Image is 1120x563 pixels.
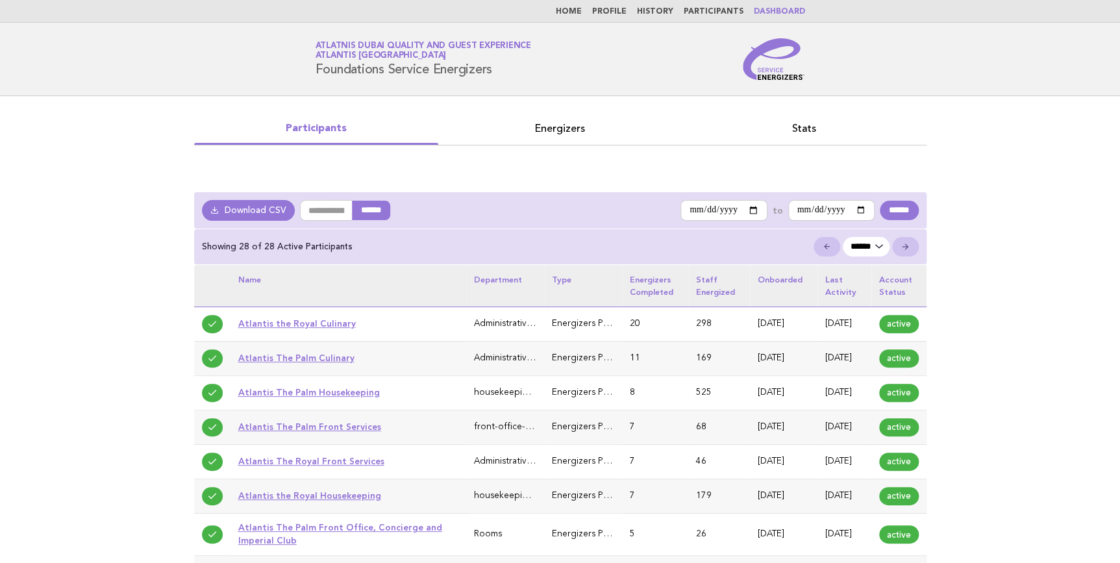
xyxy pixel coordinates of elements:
td: [DATE] [750,375,817,410]
a: Atlantis The Royal Front Services [238,456,384,466]
span: Atlantis [GEOGRAPHIC_DATA] [316,52,447,60]
span: Rooms [474,530,502,538]
span: Energizers Participant [552,530,641,538]
th: Energizers completed [622,265,688,307]
a: Download CSV [202,200,295,221]
a: Atlantis the Royal Housekeeping [238,490,381,501]
td: 7 [622,479,688,514]
a: Atlantis The Palm Front Services [238,421,381,432]
span: Energizers Participant [552,423,641,431]
a: Home [556,8,582,16]
span: Energizers Participant [552,492,641,500]
span: active [879,349,919,368]
label: to [773,205,783,216]
span: front-office-guest-services [474,423,584,431]
td: 179 [688,479,750,514]
td: [DATE] [750,514,817,556]
td: 7 [622,445,688,479]
td: [DATE] [750,479,817,514]
span: Energizers Participant [552,457,641,466]
td: [DATE] [750,307,817,341]
span: housekeeping-laundry [474,492,567,500]
td: 46 [688,445,750,479]
img: Service Energizers [743,38,805,80]
td: 11 [622,341,688,375]
td: 7 [622,410,688,445]
span: Energizers Participant [552,319,641,328]
span: Energizers Participant [552,388,641,397]
a: Stats [682,119,927,138]
th: Department [466,265,544,307]
td: [DATE] [817,479,871,514]
td: [DATE] [817,514,871,556]
span: housekeeping-laundry [474,388,567,397]
th: Staff energized [688,265,750,307]
a: Energizers [438,119,682,138]
p: Showing 28 of 28 Active Participants [202,241,353,253]
td: [DATE] [817,375,871,410]
th: Name [230,265,466,307]
span: active [879,487,919,505]
th: Onboarded [750,265,817,307]
a: Atlantis The Palm Front Office, Concierge and Imperial Club [238,522,442,545]
td: 68 [688,410,750,445]
h1: Foundations Service Energizers [316,42,531,76]
span: Administrative & General (Executive Office, HR, IT, Finance) [474,354,715,362]
td: 8 [622,375,688,410]
span: active [879,315,919,333]
a: Atlatnis Dubai Quality and Guest ExperienceAtlantis [GEOGRAPHIC_DATA] [316,42,531,60]
th: Last activity [817,265,871,307]
span: active [879,525,919,544]
a: History [637,8,673,16]
a: Participants [194,119,438,138]
td: 525 [688,375,750,410]
td: 5 [622,514,688,556]
span: Administrative & General (Executive Office, HR, IT, Finance) [474,319,715,328]
td: 26 [688,514,750,556]
th: Account status [871,265,927,307]
a: Atlantis the Royal Culinary [238,318,356,329]
td: [DATE] [750,341,817,375]
span: Energizers Participant [552,354,641,362]
td: [DATE] [750,410,817,445]
th: Type [544,265,622,307]
a: Participants [684,8,743,16]
td: [DATE] [817,341,871,375]
td: [DATE] [750,445,817,479]
a: Atlantis The Palm Culinary [238,353,355,363]
span: Administrative & General (Executive Office, HR, IT, Finance) [474,457,715,466]
span: active [879,418,919,436]
td: 298 [688,307,750,341]
a: Dashboard [754,8,805,16]
span: active [879,384,919,402]
a: Profile [592,8,627,16]
a: Atlantis The Palm Housekeeping [238,387,380,397]
td: [DATE] [817,410,871,445]
td: [DATE] [817,307,871,341]
td: 20 [622,307,688,341]
span: active [879,453,919,471]
td: 169 [688,341,750,375]
td: [DATE] [817,445,871,479]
